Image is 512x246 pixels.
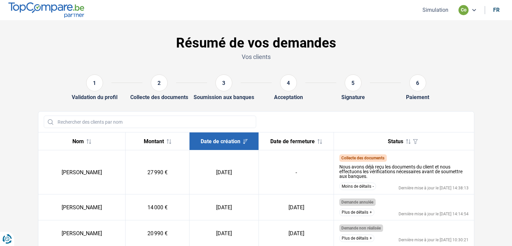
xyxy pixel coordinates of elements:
[125,150,189,194] td: 27 990 €
[280,74,297,91] div: 4
[72,94,117,100] div: Validation du profil
[341,200,373,205] span: Demande annulée
[190,150,259,194] td: [DATE]
[409,74,426,91] div: 6
[38,53,474,61] p: Vos clients
[341,156,384,160] span: Collecte des documents
[86,74,103,91] div: 1
[399,212,469,216] div: Dernière mise à jour le [DATE] 14:14:54
[125,194,189,220] td: 14 000 €
[339,235,374,242] button: Plus de détails
[420,6,450,13] button: Simulation
[190,194,259,220] td: [DATE]
[259,150,334,194] td: -
[8,2,84,18] img: TopCompare.be
[215,74,232,91] div: 3
[151,74,168,91] div: 2
[339,164,469,179] div: Nous avons déjà reçu les documents du client et nous effectuons les vérifications nécessaires ava...
[201,138,240,145] span: Date de création
[270,138,315,145] span: Date de fermeture
[341,94,365,100] div: Signature
[339,183,376,190] button: Moins de détails
[341,226,381,230] span: Demande non réalisée
[130,94,188,100] div: Collecte des documents
[72,138,84,145] span: Nom
[458,5,469,15] div: co
[399,186,469,190] div: Dernière mise à jour le [DATE] 14:38:13
[259,194,334,220] td: [DATE]
[38,150,126,194] td: [PERSON_NAME]
[493,7,500,13] div: fr
[388,138,403,145] span: Status
[194,94,254,100] div: Soumission aux banques
[274,94,303,100] div: Acceptation
[339,209,374,216] button: Plus de détails
[399,238,469,242] div: Dernière mise à jour le [DATE] 10:30:21
[406,94,429,100] div: Paiement
[38,35,474,51] h1: Résumé de vos demandes
[44,116,256,128] input: Rechercher des clients par nom
[345,74,362,91] div: 5
[38,194,126,220] td: [PERSON_NAME]
[144,138,164,145] span: Montant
